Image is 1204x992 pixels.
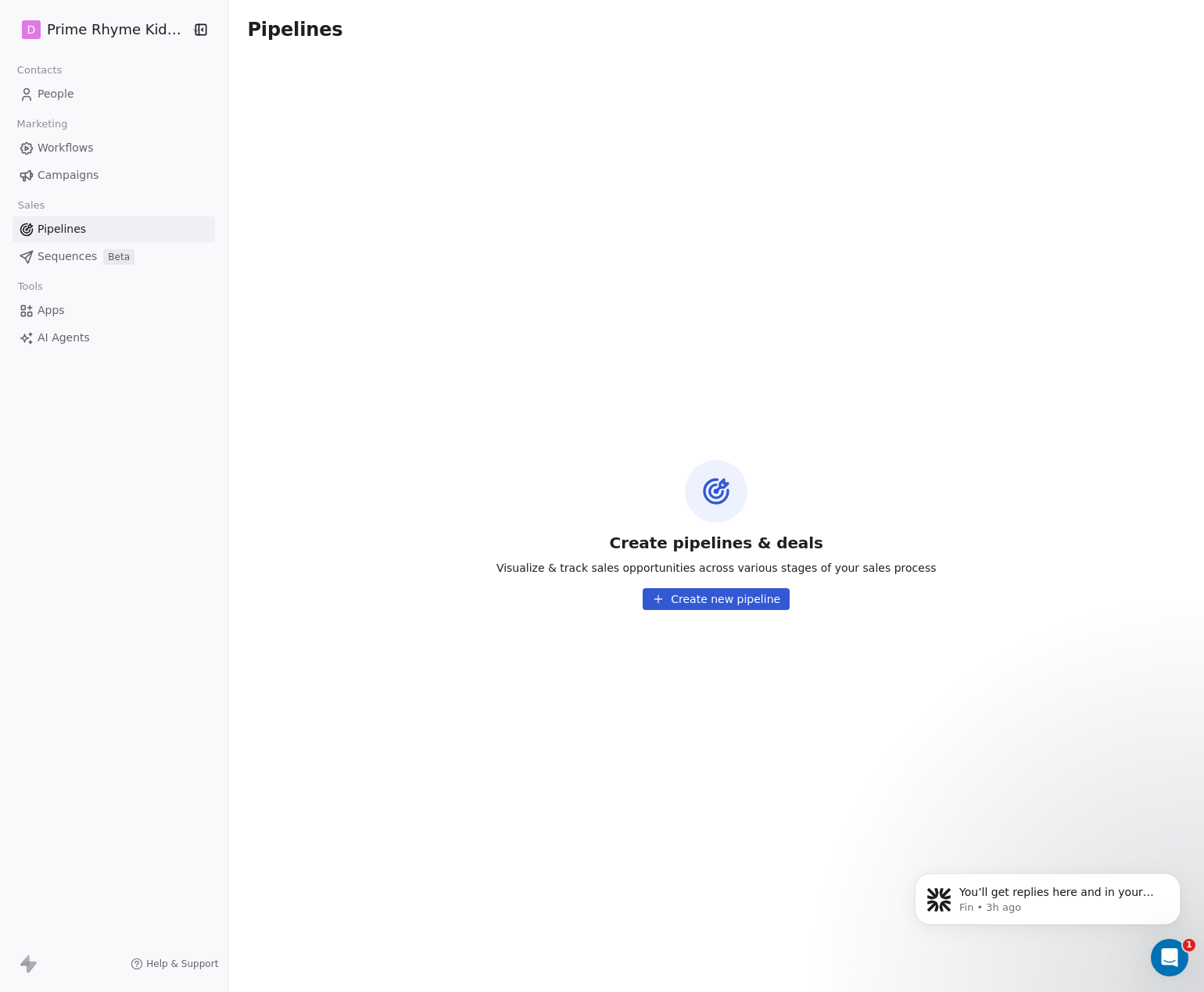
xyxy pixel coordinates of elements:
span: Help [248,526,273,537]
a: Apps [13,298,215,323]
span: Campaigns [38,167,99,184]
div: Close [269,25,297,53]
span: Marketing [10,112,74,136]
img: Profile image for Siddarth [31,25,63,56]
span: Home [34,526,70,537]
a: Pipelines [13,216,215,242]
span: Contacts [10,59,69,82]
p: How can we help? [31,137,281,164]
div: Send us a message [32,287,261,303]
span: Sequences [38,248,97,265]
iframe: Intercom live chat [1151,939,1188,976]
span: Pipelines [38,221,86,237]
img: Profile image for Harinder [61,25,92,56]
span: Beta [103,249,134,265]
img: Profile image for Mrinal [91,25,122,56]
img: Siddarth avatar [43,234,62,253]
img: Mrinal avatar [37,222,56,241]
span: Messages [130,526,184,537]
span: 1 [1183,939,1195,951]
span: Create pipelines & deals [610,532,823,554]
button: Messages [104,487,208,550]
p: Hi [PERSON_NAME] [31,111,281,137]
a: Campaigns [13,162,215,188]
span: Prime Rhyme Kids Books [47,20,187,40]
a: AI Agents [13,325,215,351]
span: AI Agents [38,330,90,346]
a: Help & Support [131,958,218,970]
a: Workflows [13,135,215,161]
span: Tools [11,275,49,298]
span: Help & Support [146,958,218,970]
button: Help [209,487,313,550]
span: D [27,22,36,37]
button: Create new pipeline [643,588,790,610]
img: Harinder avatar [30,234,48,253]
span: Pipelines [247,19,342,41]
iframe: Intercom notifications message [891,840,1204,950]
button: DPrime Rhyme Kids Books [19,16,181,43]
a: People [13,81,215,107]
span: You’ll get replies here and in your email: ✉️ [EMAIL_ADDRESS][DOMAIN_NAME] Our usual reply time 🕒... [66,221,736,234]
div: Send us a message [16,273,297,316]
span: Visualize & track sales opportunities across various stages of your sales process [496,560,937,576]
span: People [38,86,74,102]
div: Recent message [32,197,281,213]
span: Apps [38,302,65,319]
span: Sales [11,194,52,217]
div: Recent messageMrinal avatarHarinder avatarSiddarth avatarYou’ll get replies here and in your emai... [16,184,297,266]
div: • 3h ago [127,236,172,252]
span: Workflows [38,140,94,156]
a: SequencesBeta [13,244,215,269]
div: Mrinal avatarHarinder avatarSiddarth avatarYou’ll get replies here and in your email: ✉️ [EMAIL_A... [16,207,296,265]
div: Swipe One [66,236,124,252]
